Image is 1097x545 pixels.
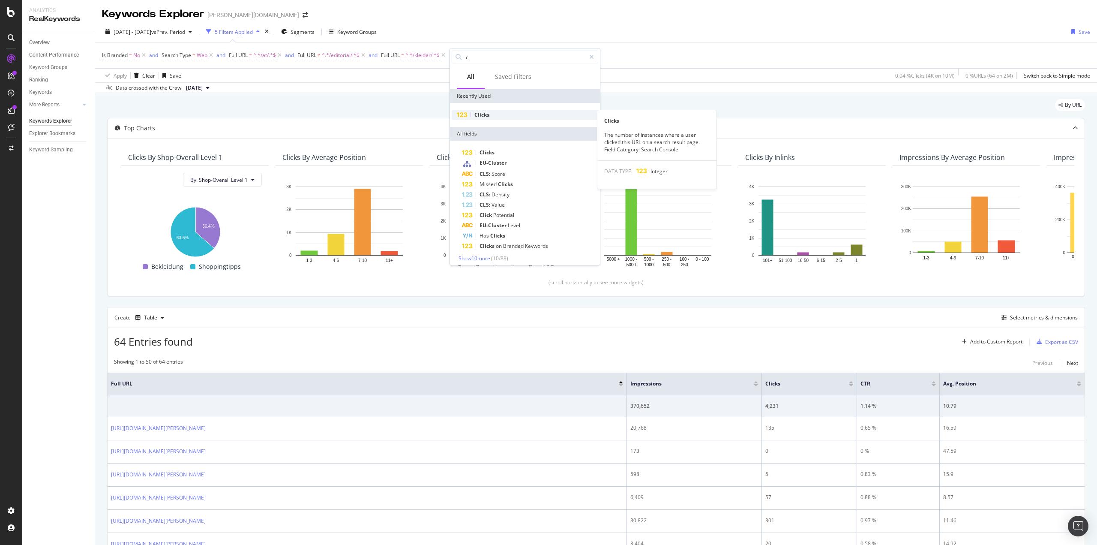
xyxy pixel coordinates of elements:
[114,28,151,36] span: [DATE] - [DATE]
[630,380,741,388] span: Impressions
[1024,72,1090,79] div: Switch back to Simple mode
[149,51,158,59] button: and
[282,153,366,162] div: Clicks By Average Position
[29,100,60,109] div: More Reports
[630,517,758,524] div: 30,822
[681,262,688,267] text: 250
[650,168,668,175] span: Integer
[465,51,585,63] input: Search by field name
[128,203,262,258] svg: A chart.
[765,447,853,455] div: 0
[437,182,570,268] svg: A chart.
[358,258,367,263] text: 7-10
[749,202,755,206] text: 3K
[29,129,89,138] a: Explorer Bookmarks
[943,402,1081,410] div: 10.79
[765,402,853,410] div: 4,231
[282,182,416,268] div: A chart.
[289,253,292,258] text: 0
[663,262,670,267] text: 500
[630,424,758,432] div: 20,768
[943,517,1081,524] div: 11.46
[318,51,321,59] span: ≠
[369,51,378,59] div: and
[131,69,155,82] button: Clear
[144,315,157,320] div: Table
[1067,359,1078,367] div: Next
[480,149,495,156] span: Clicks
[216,51,225,59] button: and
[625,257,637,262] text: 1000 -
[286,184,292,189] text: 3K
[467,72,474,81] div: All
[1068,25,1090,39] button: Save
[480,201,492,208] span: CLS:
[441,184,446,189] text: 4K
[118,279,1074,286] div: (scroll horizontally to see more widgets)
[29,63,67,72] div: Keyword Groups
[480,181,498,188] span: Missed
[943,470,1081,478] div: 15.9
[899,153,1005,162] div: Impressions By Average Position
[405,49,440,61] span: ^.*/kleider/.*$
[291,28,315,36] span: Segments
[207,11,299,19] div: [PERSON_NAME][DOMAIN_NAME]
[151,28,185,36] span: vs Prev. Period
[199,262,241,272] span: Shoppingtipps
[337,28,377,36] div: Keyword Groups
[860,517,936,524] div: 0.97 %
[1055,217,1066,222] text: 200K
[662,257,671,262] text: 250 -
[630,402,758,410] div: 370,652
[480,232,490,239] span: Has
[908,250,911,255] text: 0
[749,184,755,189] text: 4K
[263,27,270,36] div: times
[1068,516,1088,536] div: Open Intercom Messenger
[496,242,503,250] span: on
[322,49,360,61] span: ^.*/editorial/.*$
[114,311,168,325] div: Create
[860,447,936,455] div: 0 %
[111,380,606,388] span: Full URL
[102,7,204,21] div: Keywords Explorer
[278,25,318,39] button: Segments
[170,72,181,79] div: Save
[591,182,725,268] div: A chart.
[162,51,191,59] span: Search Type
[491,255,508,262] span: ( 10 / 88 )
[128,153,222,162] div: Clicks By Shop-Overall Level 1
[102,25,195,39] button: [DATE] - [DATE]vsPrev. Period
[306,258,312,263] text: 1-3
[923,256,929,260] text: 1-3
[437,153,478,162] div: Clicks By CTR
[607,257,620,262] text: 5000 +
[836,258,842,263] text: 2-5
[943,494,1081,501] div: 8.57
[1055,99,1085,111] div: legacy label
[285,51,294,59] button: and
[860,402,936,410] div: 1.14 %
[680,257,689,262] text: 100 -
[749,219,755,223] text: 2K
[29,129,75,138] div: Explorer Bookmarks
[29,100,80,109] a: More Reports
[765,470,853,478] div: 5
[492,170,505,178] span: Score
[797,258,809,263] text: 16-50
[597,131,716,153] div: The number of instances where a user clicked this URL on a search result page. Field Category: Se...
[177,236,189,241] text: 63.6%
[525,242,548,250] span: Keywords
[959,335,1022,349] button: Add to Custom Report
[950,256,956,260] text: 4-6
[480,222,508,229] span: EU-Cluster
[695,257,709,262] text: 0 - 100
[447,50,481,60] button: Add Filter
[450,89,600,103] div: Recently Used
[1045,338,1078,346] div: Export as CSV
[29,75,48,84] div: Ranking
[745,182,879,268] div: A chart.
